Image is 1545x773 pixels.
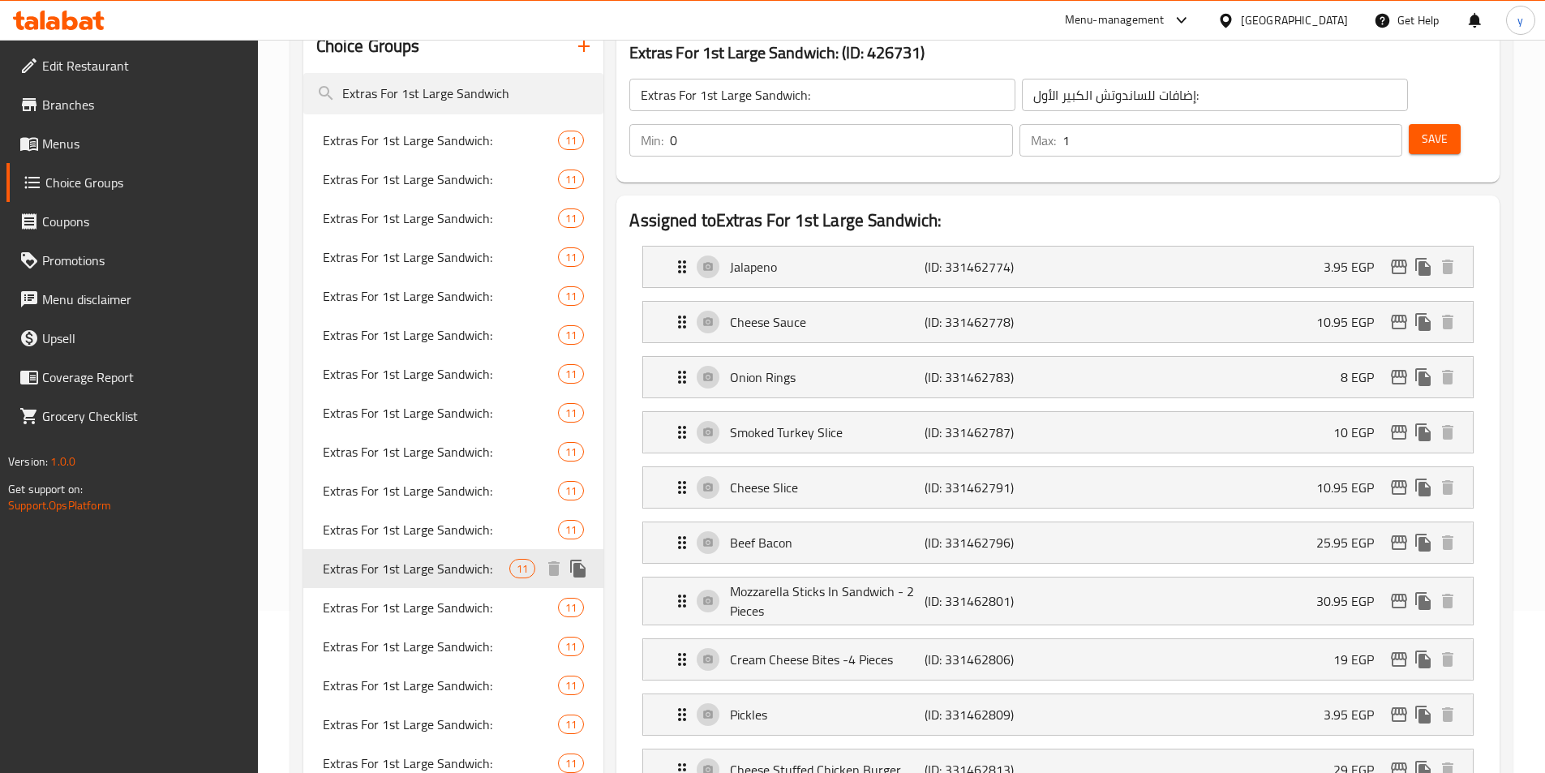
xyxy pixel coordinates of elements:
span: Menu disclaimer [42,290,245,309]
span: y [1517,11,1523,29]
span: 11 [559,756,583,771]
span: Extras For 1st Large Sandwich: [323,598,559,617]
div: Extras For 1st Large Sandwich:11 [303,705,604,744]
div: Choices [558,247,584,267]
div: Choices [558,676,584,695]
li: Expand [629,460,1487,515]
span: 11 [559,367,583,382]
button: edit [1387,365,1411,389]
span: Extras For 1st Large Sandwich: [323,364,559,384]
p: Min: [641,131,663,150]
span: Extras For 1st Large Sandwich: [323,715,559,734]
div: Extras For 1st Large Sandwich:11 [303,277,604,316]
span: Get support on: [8,479,83,500]
div: Extras For 1st Large Sandwich:11 [303,627,604,666]
div: Choices [558,637,584,656]
p: (ID: 331462809) [925,705,1054,724]
button: duplicate [1411,365,1436,389]
span: 11 [559,328,583,343]
span: Menus [42,134,245,153]
div: Extras For 1st Large Sandwich:11 [303,510,604,549]
span: Extras For 1st Large Sandwich: [323,520,559,539]
span: 11 [559,483,583,499]
button: delete [1436,475,1460,500]
li: Expand [629,294,1487,350]
div: Expand [643,357,1473,397]
button: delete [1436,420,1460,444]
button: Save [1409,124,1461,154]
div: Extras For 1st Large Sandwich:11 [303,354,604,393]
button: duplicate [1411,475,1436,500]
button: duplicate [1411,702,1436,727]
p: Cream Cheese Bites -4 Pieces [730,650,924,669]
h2: Choice Groups [316,34,420,58]
p: Pickles [730,705,924,724]
div: Expand [643,467,1473,508]
button: edit [1387,702,1411,727]
div: Choices [558,170,584,189]
div: Choices [509,559,535,578]
span: Upsell [42,329,245,348]
p: (ID: 331462796) [925,533,1054,552]
button: delete [1436,365,1460,389]
li: Expand [629,515,1487,570]
div: Extras For 1st Large Sandwich:11 [303,666,604,705]
span: Grocery Checklist [42,406,245,426]
span: Coverage Report [42,367,245,387]
button: duplicate [566,556,590,581]
button: duplicate [1411,420,1436,444]
button: edit [1387,530,1411,555]
p: (ID: 331462787) [925,423,1054,442]
p: (ID: 331462806) [925,650,1054,669]
span: 11 [559,600,583,616]
p: (ID: 331462801) [925,591,1054,611]
div: Extras For 1st Large Sandwich:11 [303,432,604,471]
a: Promotions [6,241,258,280]
button: delete [1436,702,1460,727]
p: Jalapeno [730,257,924,277]
span: Extras For 1st Large Sandwich: [323,481,559,500]
div: Expand [643,639,1473,680]
div: Expand [643,247,1473,287]
div: Extras For 1st Large Sandwich:11 [303,160,604,199]
a: Menu disclaimer [6,280,258,319]
button: delete [1436,647,1460,672]
span: Extras For 1st Large Sandwich: [323,247,559,267]
a: Branches [6,85,258,124]
span: Extras For 1st Large Sandwich: [323,170,559,189]
p: Beef Bacon [730,533,924,552]
button: duplicate [1411,647,1436,672]
p: 10.95 EGP [1316,312,1387,332]
p: 10 EGP [1333,423,1387,442]
span: Extras For 1st Large Sandwich: [323,754,559,773]
div: Choices [558,598,584,617]
button: duplicate [1411,589,1436,613]
p: (ID: 331462791) [925,478,1054,497]
span: 11 [559,289,583,304]
div: Choices [558,715,584,734]
div: Extras For 1st Large Sandwich:11deleteduplicate [303,549,604,588]
a: Choice Groups [6,163,258,202]
div: Extras For 1st Large Sandwich:11 [303,238,604,277]
p: (ID: 331462778) [925,312,1054,332]
div: Extras For 1st Large Sandwich:11 [303,471,604,510]
div: Expand [643,522,1473,563]
a: Coverage Report [6,358,258,397]
p: 3.95 EGP [1324,705,1387,724]
p: 30.95 EGP [1316,591,1387,611]
div: Expand [643,578,1473,625]
span: Version: [8,451,48,472]
span: Branches [42,95,245,114]
span: 11 [559,639,583,655]
a: Edit Restaurant [6,46,258,85]
span: 1.0.0 [50,451,75,472]
span: Extras For 1st Large Sandwich: [323,559,510,578]
div: Choices [558,754,584,773]
li: Expand [629,405,1487,460]
li: Expand [629,350,1487,405]
a: Coupons [6,202,258,241]
li: Expand [629,239,1487,294]
h3: Extras For 1st Large Sandwich: (ID: 426731) [629,40,1487,66]
div: Extras For 1st Large Sandwich:11 [303,393,604,432]
button: edit [1387,475,1411,500]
